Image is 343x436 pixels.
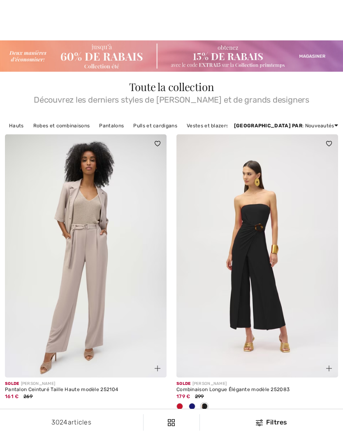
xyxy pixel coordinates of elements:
div: [PERSON_NAME] [176,381,338,387]
span: Toute la collection [129,80,214,94]
img: heart_black_full.svg [326,141,332,146]
a: Pulls et cardigans [129,120,181,131]
a: Robes et combinaisons [29,120,94,131]
span: Solde [5,381,19,386]
a: Vestes et blazers [183,120,233,131]
span: 179 € [176,394,190,399]
span: 269 [23,394,33,399]
img: plus_v2.svg [326,366,332,371]
div: Radiant red [174,400,186,414]
span: 3024 [51,418,67,426]
a: Hauts [5,120,28,131]
img: Combinaison Longue Élégante modèle 252083. Radiant red [176,134,338,377]
span: 161 € [5,394,19,399]
img: plus_v2.svg [155,366,160,371]
a: Pantalons [95,120,128,131]
div: : Nouveautés [234,122,338,129]
strong: [GEOGRAPHIC_DATA] par [234,123,302,129]
img: Filtres [168,419,175,426]
img: Pantalon Ceinturé Taille Haute modèle 252104. Dune [5,134,167,377]
img: heart_black_full.svg [155,141,160,146]
span: 299 [195,394,204,399]
div: Midnight Blue [186,400,198,414]
span: Découvrez les derniers styles de [PERSON_NAME] et de grands designers [5,92,338,104]
div: Black [198,400,211,414]
div: [PERSON_NAME] [5,381,167,387]
img: Filtres [256,420,263,426]
div: Pantalon Ceinturé Taille Haute modèle 252104 [5,387,167,393]
span: Solde [176,381,191,386]
div: Combinaison Longue Élégante modèle 252083 [176,387,338,393]
div: Filtres [205,417,338,427]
